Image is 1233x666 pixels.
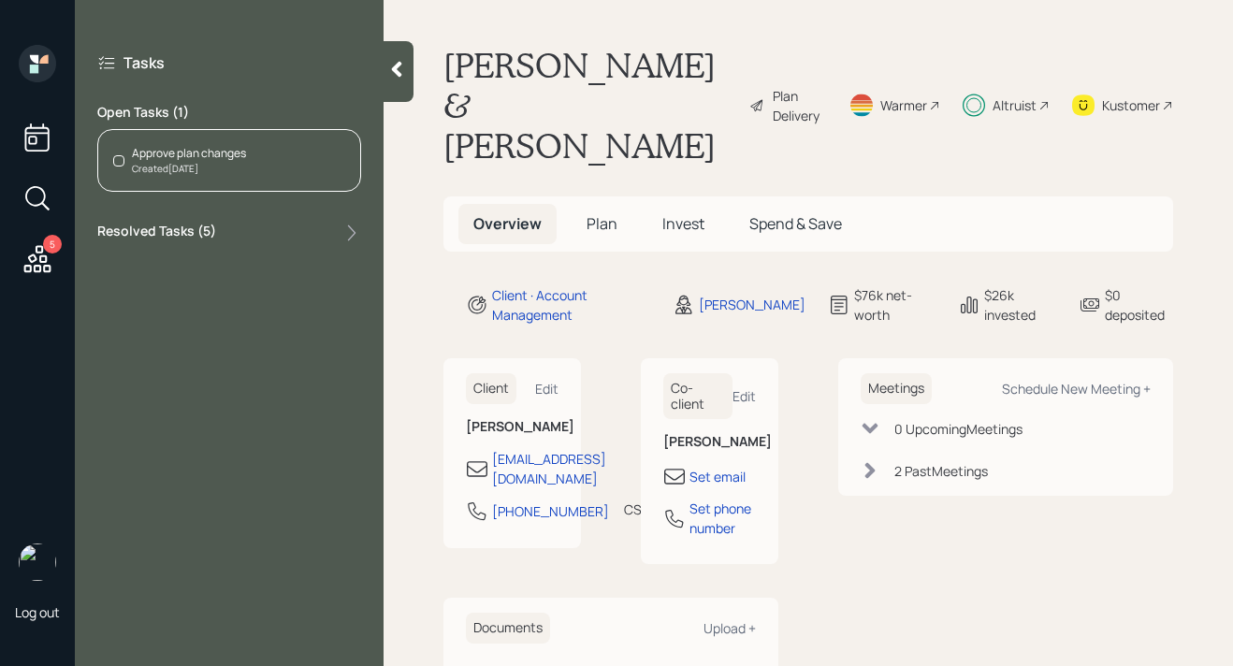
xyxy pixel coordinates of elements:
[19,543,56,581] img: michael-russo-headshot.png
[894,461,988,481] div: 2 Past Meeting s
[1102,95,1160,115] div: Kustomer
[43,235,62,253] div: 5
[15,603,60,621] div: Log out
[894,419,1023,439] div: 0 Upcoming Meeting s
[854,285,936,325] div: $76k net-worth
[443,45,734,166] h1: [PERSON_NAME] & [PERSON_NAME]
[466,613,550,644] h6: Documents
[689,467,746,486] div: Set email
[993,95,1037,115] div: Altruist
[689,499,756,538] div: Set phone number
[97,222,216,244] label: Resolved Tasks ( 5 )
[663,434,756,450] h6: [PERSON_NAME]
[699,295,805,314] div: [PERSON_NAME]
[492,285,650,325] div: Client · Account Management
[861,373,932,404] h6: Meetings
[749,213,842,234] span: Spend & Save
[880,95,927,115] div: Warmer
[662,213,704,234] span: Invest
[663,373,733,420] h6: Co-client
[97,103,361,122] label: Open Tasks ( 1 )
[1002,380,1151,398] div: Schedule New Meeting +
[466,419,558,435] h6: [PERSON_NAME]
[624,499,649,519] div: CST
[1105,285,1173,325] div: $0 deposited
[492,501,609,521] div: [PHONE_NUMBER]
[704,619,756,637] div: Upload +
[492,449,606,488] div: [EMAIL_ADDRESS][DOMAIN_NAME]
[773,86,826,125] div: Plan Delivery
[984,285,1057,325] div: $26k invested
[535,380,558,398] div: Edit
[132,145,246,162] div: Approve plan changes
[466,373,516,404] h6: Client
[123,52,165,73] label: Tasks
[132,162,246,176] div: Created [DATE]
[733,387,756,405] div: Edit
[473,213,542,234] span: Overview
[587,213,617,234] span: Plan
